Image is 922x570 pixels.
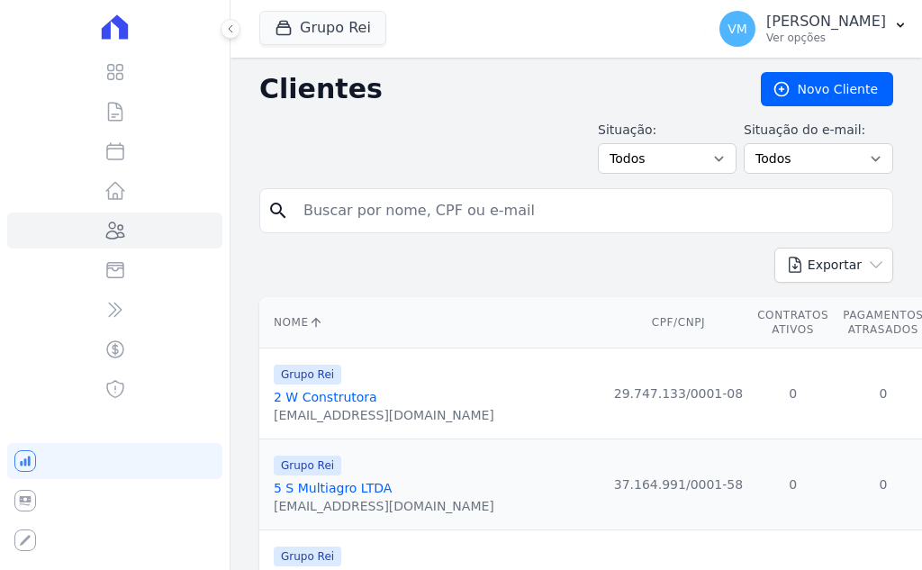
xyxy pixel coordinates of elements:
span: VM [728,23,747,35]
a: 2 W Construtora [274,390,377,404]
label: Situação: [598,121,737,140]
label: Situação do e-mail: [744,121,893,140]
td: 0 [750,439,836,530]
span: Grupo Rei [274,547,341,566]
th: Contratos Ativos [750,297,836,348]
div: [EMAIL_ADDRESS][DOMAIN_NAME] [274,406,494,424]
button: Exportar [774,248,893,283]
div: [EMAIL_ADDRESS][DOMAIN_NAME] [274,497,494,515]
td: 0 [750,348,836,439]
span: Grupo Rei [274,456,341,475]
button: Grupo Rei [259,11,386,45]
p: [PERSON_NAME] [766,13,886,31]
th: Nome [259,297,607,348]
p: Ver opções [766,31,886,45]
h2: Clientes [259,73,732,105]
th: CPF/CNPJ [607,297,750,348]
button: VM [PERSON_NAME] Ver opções [705,4,922,54]
a: 5 S Multiagro LTDA [274,481,392,495]
input: Buscar por nome, CPF ou e-mail [293,193,885,229]
i: search [267,200,289,222]
td: 37.164.991/0001-58 [607,439,750,530]
td: 29.747.133/0001-08 [607,348,750,439]
span: Grupo Rei [274,365,341,385]
a: Novo Cliente [761,72,893,106]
